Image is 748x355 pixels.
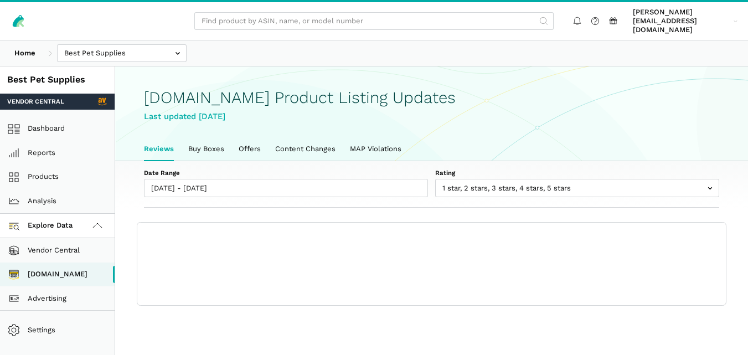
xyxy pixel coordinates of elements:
span: [PERSON_NAME][EMAIL_ADDRESS][DOMAIN_NAME] [633,8,730,35]
label: Rating [435,168,719,177]
a: Buy Boxes [181,137,231,161]
span: Explore Data [11,219,73,233]
h1: [DOMAIN_NAME] Product Listing Updates [144,89,719,107]
span: Vendor Central [7,97,64,106]
a: [PERSON_NAME][EMAIL_ADDRESS][DOMAIN_NAME] [630,6,741,37]
label: Date Range [144,168,428,177]
input: Find product by ASIN, name, or model number [194,12,554,30]
a: Content Changes [268,137,343,161]
input: 1 star, 2 stars, 3 stars, 4 stars, 5 stars [435,179,719,197]
a: Offers [231,137,268,161]
a: MAP Violations [343,137,409,161]
div: Best Pet Supplies [7,74,107,86]
input: Best Pet Supplies [57,44,187,63]
a: Reviews [137,137,181,161]
div: Last updated [DATE] [144,110,719,123]
a: Home [7,44,43,63]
